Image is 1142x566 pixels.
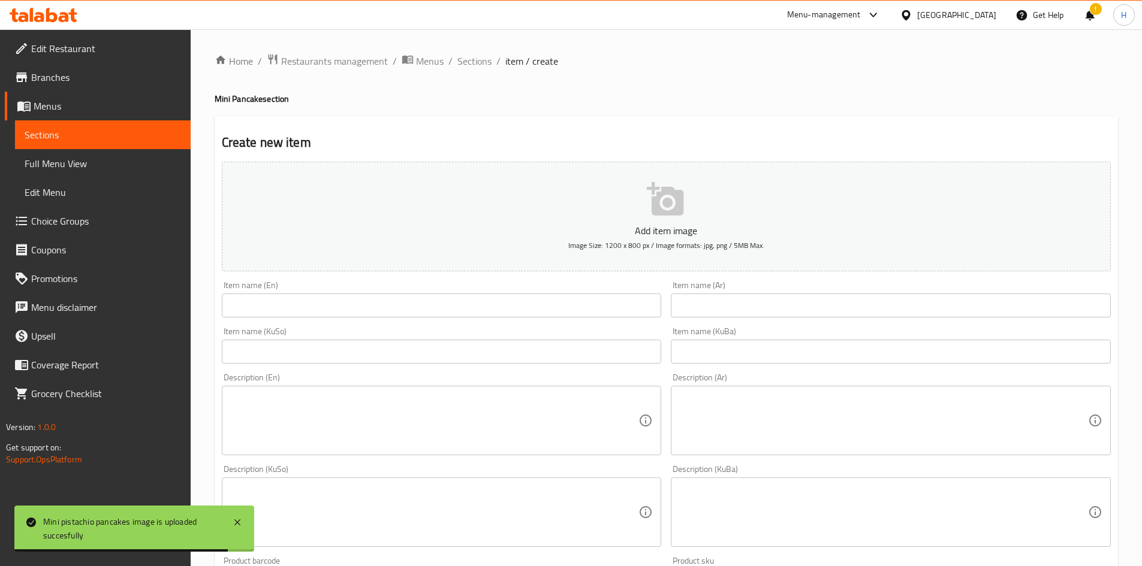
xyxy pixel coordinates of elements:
a: Sections [15,120,191,149]
a: Coupons [5,235,191,264]
li: / [393,54,397,68]
a: Branches [5,63,191,92]
span: Get support on: [6,440,61,455]
span: Edit Restaurant [31,41,181,56]
span: 1.0.0 [37,419,56,435]
span: Choice Groups [31,214,181,228]
a: Upsell [5,322,191,350]
span: Coupons [31,243,181,257]
a: Edit Restaurant [5,34,191,63]
span: Promotions [31,271,181,286]
span: Grocery Checklist [31,386,181,401]
h4: Mini Pancake section [215,93,1118,105]
span: H [1121,8,1126,22]
a: Menus [402,53,444,69]
span: Menus [416,54,444,68]
a: Menus [5,92,191,120]
span: Version: [6,419,35,435]
a: Restaurants management [267,53,388,69]
a: Choice Groups [5,207,191,235]
a: Sections [457,54,492,68]
nav: breadcrumb [215,53,1118,69]
li: / [496,54,501,68]
input: Enter name KuSo [222,340,662,364]
input: Enter name Ar [671,293,1111,317]
div: Mini pistachio pancakes image is uploaded succesfully [43,515,221,542]
span: Menus [34,99,181,113]
span: Sections [25,128,181,142]
span: Menu disclaimer [31,300,181,314]
li: / [448,54,453,68]
span: Image Size: 1200 x 800 px / Image formats: jpg, png / 5MB Max. [568,238,764,252]
a: Full Menu View [15,149,191,178]
span: Upsell [31,329,181,343]
a: Menu disclaimer [5,293,191,322]
div: [GEOGRAPHIC_DATA] [917,8,996,22]
a: Promotions [5,264,191,293]
div: Menu-management [787,8,861,22]
a: Home [215,54,253,68]
a: Support.OpsPlatform [6,452,82,467]
a: Grocery Checklist [5,379,191,408]
input: Enter name KuBa [671,340,1111,364]
span: Edit Menu [25,185,181,199]
h2: Create new item [222,134,1111,152]
a: Edit Menu [15,178,191,207]
span: Full Menu View [25,156,181,171]
li: / [258,54,262,68]
input: Enter name En [222,293,662,317]
span: Restaurants management [281,54,388,68]
span: Branches [31,70,181,84]
span: Coverage Report [31,358,181,372]
span: item / create [505,54,558,68]
p: Add item image [240,223,1092,238]
button: Add item imageImage Size: 1200 x 800 px / Image formats: jpg, png / 5MB Max. [222,162,1111,271]
a: Coverage Report [5,350,191,379]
